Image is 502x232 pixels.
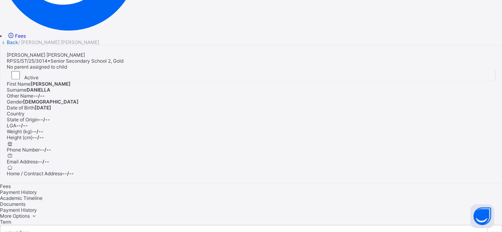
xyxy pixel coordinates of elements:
span: Gender [7,99,23,105]
span: Other Name [7,93,33,99]
span: Phone Number [7,147,40,153]
span: LGA [7,123,16,128]
span: First Name [7,81,31,87]
span: Weight (kg) [7,128,32,134]
span: State of Origin [7,117,38,123]
a: Fees [7,33,26,39]
span: [PERSON_NAME] [PERSON_NAME] [7,52,85,58]
span: Surname [7,87,27,93]
span: Senior Secondary School 2, Gold [50,58,123,64]
span: --/-- [32,128,43,134]
span: Country [7,111,25,117]
span: --/-- [33,134,44,140]
span: Active [24,75,38,81]
span: Email Address [7,159,38,165]
span: --/-- [62,171,74,176]
span: --/-- [16,123,28,128]
span: DANIELLA [27,87,50,93]
span: Date of Birth [7,105,35,111]
span: [PERSON_NAME] [31,81,71,87]
span: --/-- [38,117,50,123]
span: --/-- [40,147,51,153]
span: [DATE] [35,105,51,111]
span: [DEMOGRAPHIC_DATA] [23,99,79,105]
span: No parent assigned to child [7,64,67,70]
span: Height (cm) [7,134,33,140]
a: Back [7,39,18,45]
span: Home / Contract Address [7,171,62,176]
div: • [7,58,495,64]
span: / [PERSON_NAME] [PERSON_NAME] [18,39,99,45]
span: Fees [15,33,26,39]
span: RPSS/ST/25/3014 [7,58,48,64]
span: --/-- [38,159,49,165]
button: Open asap [470,204,494,228]
span: --/-- [33,93,45,99]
